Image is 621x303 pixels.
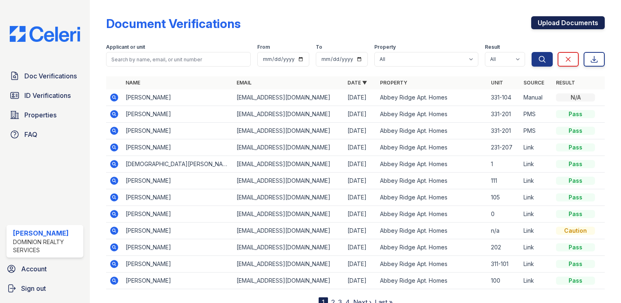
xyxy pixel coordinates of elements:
div: Caution [556,227,595,235]
a: Account [3,261,87,277]
td: Link [520,239,553,256]
td: [EMAIL_ADDRESS][DOMAIN_NAME] [233,139,344,156]
td: [EMAIL_ADDRESS][DOMAIN_NAME] [233,106,344,123]
div: Pass [556,127,595,135]
div: Pass [556,143,595,151]
td: Abbey Ridge Apt. Homes [377,273,488,289]
div: Pass [556,110,595,118]
td: Link [520,256,553,273]
span: Properties [24,110,56,120]
input: Search by name, email, or unit number [106,52,251,67]
td: PMS [520,106,553,123]
td: [PERSON_NAME] [122,189,233,206]
td: [DATE] [344,156,377,173]
td: Abbey Ridge Apt. Homes [377,89,488,106]
div: N/A [556,93,595,102]
td: Abbey Ridge Apt. Homes [377,156,488,173]
a: ID Verifications [7,87,83,104]
td: 100 [488,273,520,289]
td: Abbey Ridge Apt. Homes [377,106,488,123]
td: 105 [488,189,520,206]
label: From [257,44,270,50]
td: Abbey Ridge Apt. Homes [377,123,488,139]
td: Abbey Ridge Apt. Homes [377,206,488,223]
td: 331-104 [488,89,520,106]
td: Link [520,206,553,223]
td: [EMAIL_ADDRESS][DOMAIN_NAME] [233,89,344,106]
td: [PERSON_NAME] [122,206,233,223]
td: Link [520,189,553,206]
a: Properties [7,107,83,123]
td: [EMAIL_ADDRESS][DOMAIN_NAME] [233,256,344,273]
a: FAQ [7,126,83,143]
a: Unit [491,80,503,86]
td: 331-201 [488,123,520,139]
td: [DATE] [344,223,377,239]
td: [EMAIL_ADDRESS][DOMAIN_NAME] [233,123,344,139]
td: PMS [520,123,553,139]
label: Applicant or unit [106,44,145,50]
td: [PERSON_NAME] [122,139,233,156]
a: Property [380,80,407,86]
td: n/a [488,223,520,239]
td: Abbey Ridge Apt. Homes [377,256,488,273]
td: [DATE] [344,189,377,206]
td: Link [520,156,553,173]
div: Pass [556,277,595,285]
span: Sign out [21,284,46,293]
div: Pass [556,160,595,168]
div: Pass [556,260,595,268]
td: 1 [488,156,520,173]
td: [EMAIL_ADDRESS][DOMAIN_NAME] [233,156,344,173]
td: Link [520,139,553,156]
td: [PERSON_NAME] [122,123,233,139]
span: ID Verifications [24,91,71,100]
td: [EMAIL_ADDRESS][DOMAIN_NAME] [233,206,344,223]
td: [DEMOGRAPHIC_DATA][PERSON_NAME] [122,156,233,173]
td: [DATE] [344,89,377,106]
a: Name [126,80,140,86]
td: [PERSON_NAME] [122,173,233,189]
td: [DATE] [344,239,377,256]
div: Pass [556,243,595,251]
td: [DATE] [344,206,377,223]
a: Email [237,80,252,86]
label: Result [485,44,500,50]
img: CE_Logo_Blue-a8612792a0a2168367f1c8372b55b34899dd931a85d93a1a3d3e32e68fde9ad4.png [3,26,87,42]
td: 231-207 [488,139,520,156]
div: Document Verifications [106,16,241,31]
label: To [316,44,322,50]
td: [PERSON_NAME] [122,223,233,239]
td: Link [520,223,553,239]
td: [PERSON_NAME] [122,106,233,123]
td: Abbey Ridge Apt. Homes [377,173,488,189]
a: Sign out [3,280,87,297]
a: Result [556,80,575,86]
td: 331-201 [488,106,520,123]
td: Abbey Ridge Apt. Homes [377,223,488,239]
span: FAQ [24,130,37,139]
div: Pass [556,210,595,218]
td: [DATE] [344,256,377,273]
td: 0 [488,206,520,223]
td: [DATE] [344,273,377,289]
div: Pass [556,193,595,201]
td: Link [520,173,553,189]
td: [PERSON_NAME] [122,256,233,273]
label: Property [374,44,396,50]
td: [DATE] [344,123,377,139]
td: [PERSON_NAME] [122,273,233,289]
a: Doc Verifications [7,68,83,84]
td: [PERSON_NAME] [122,239,233,256]
td: [EMAIL_ADDRESS][DOMAIN_NAME] [233,223,344,239]
div: Dominion Realty Services [13,238,80,254]
span: Account [21,264,47,274]
td: Abbey Ridge Apt. Homes [377,189,488,206]
td: 311-101 [488,256,520,273]
td: [DATE] [344,173,377,189]
td: Abbey Ridge Apt. Homes [377,139,488,156]
span: Doc Verifications [24,71,77,81]
td: Manual [520,89,553,106]
td: [DATE] [344,106,377,123]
